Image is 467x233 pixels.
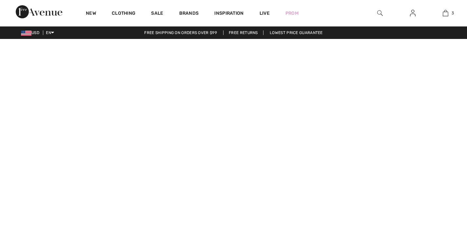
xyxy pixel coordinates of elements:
[21,30,31,36] img: US Dollar
[452,10,454,16] span: 3
[405,9,421,17] a: Sign In
[410,9,416,17] img: My Info
[223,30,263,35] a: Free Returns
[285,10,299,17] a: Prom
[139,30,222,35] a: Free shipping on orders over $99
[260,10,270,17] a: Live
[151,10,163,17] a: Sale
[46,30,54,35] span: EN
[214,10,243,17] span: Inspiration
[16,5,62,18] img: 1ère Avenue
[86,10,96,17] a: New
[429,9,461,17] a: 3
[21,30,42,35] span: USD
[112,10,135,17] a: Clothing
[179,10,199,17] a: Brands
[443,9,448,17] img: My Bag
[264,30,328,35] a: Lowest Price Guarantee
[377,9,383,17] img: search the website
